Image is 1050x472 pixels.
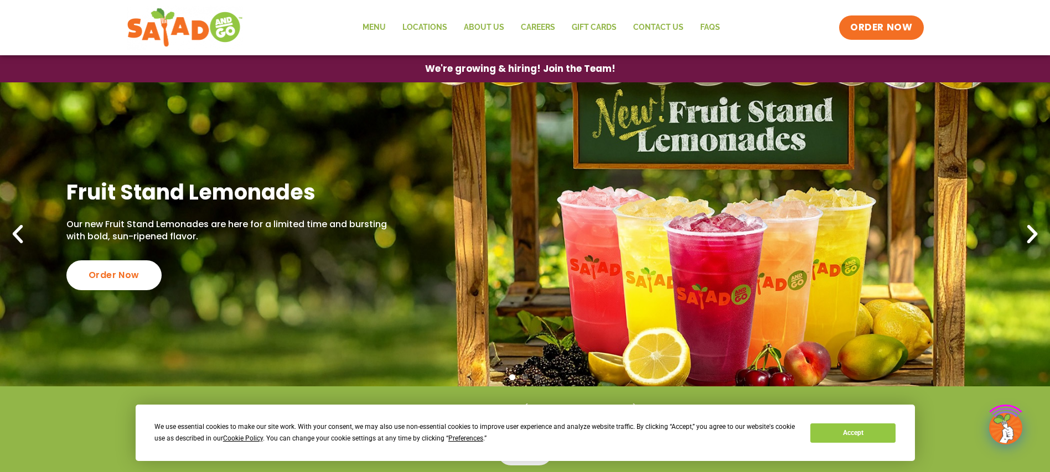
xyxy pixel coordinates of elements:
[810,423,896,443] button: Accept
[563,15,625,40] a: GIFT CARDS
[354,15,728,40] nav: Menu
[839,15,923,40] a: ORDER NOW
[66,260,162,290] div: Order Now
[692,15,728,40] a: FAQs
[354,15,394,40] a: Menu
[850,21,912,34] span: ORDER NOW
[136,405,915,461] div: Cookie Consent Prompt
[509,374,515,380] span: Go to slide 1
[22,421,1028,433] h4: Weekends 7am-9pm (breakfast until 11am)
[425,64,615,74] span: We're growing & hiring! Join the Team!
[66,179,391,206] h2: Fruit Stand Lemonades
[522,374,528,380] span: Go to slide 2
[394,15,456,40] a: Locations
[408,56,632,82] a: We're growing & hiring! Join the Team!
[223,434,263,442] span: Cookie Policy
[456,15,513,40] a: About Us
[1020,222,1044,247] div: Next slide
[513,15,563,40] a: Careers
[6,222,30,247] div: Previous slide
[22,403,1028,415] h4: Weekdays 6:30am-9pm (breakfast until 10:30am)
[154,421,797,444] div: We use essential cookies to make our site work. With your consent, we may also use non-essential ...
[66,218,391,243] p: Our new Fruit Stand Lemonades are here for a limited time and bursting with bold, sun-ripened fla...
[625,15,692,40] a: Contact Us
[448,434,483,442] span: Preferences
[535,374,541,380] span: Go to slide 3
[127,6,244,50] img: new-SAG-logo-768×292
